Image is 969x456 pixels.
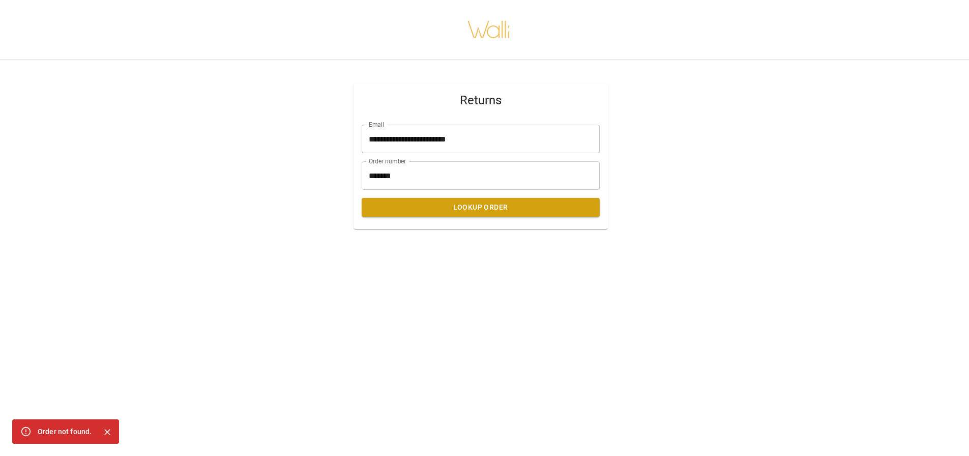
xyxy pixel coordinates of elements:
[467,8,511,51] img: walli-inc.myshopify.com
[369,157,406,165] label: Order number
[362,92,600,108] span: Returns
[38,422,92,441] div: Order not found.
[362,198,600,217] button: Lookup Order
[100,424,115,440] button: Close
[369,120,385,129] label: Email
